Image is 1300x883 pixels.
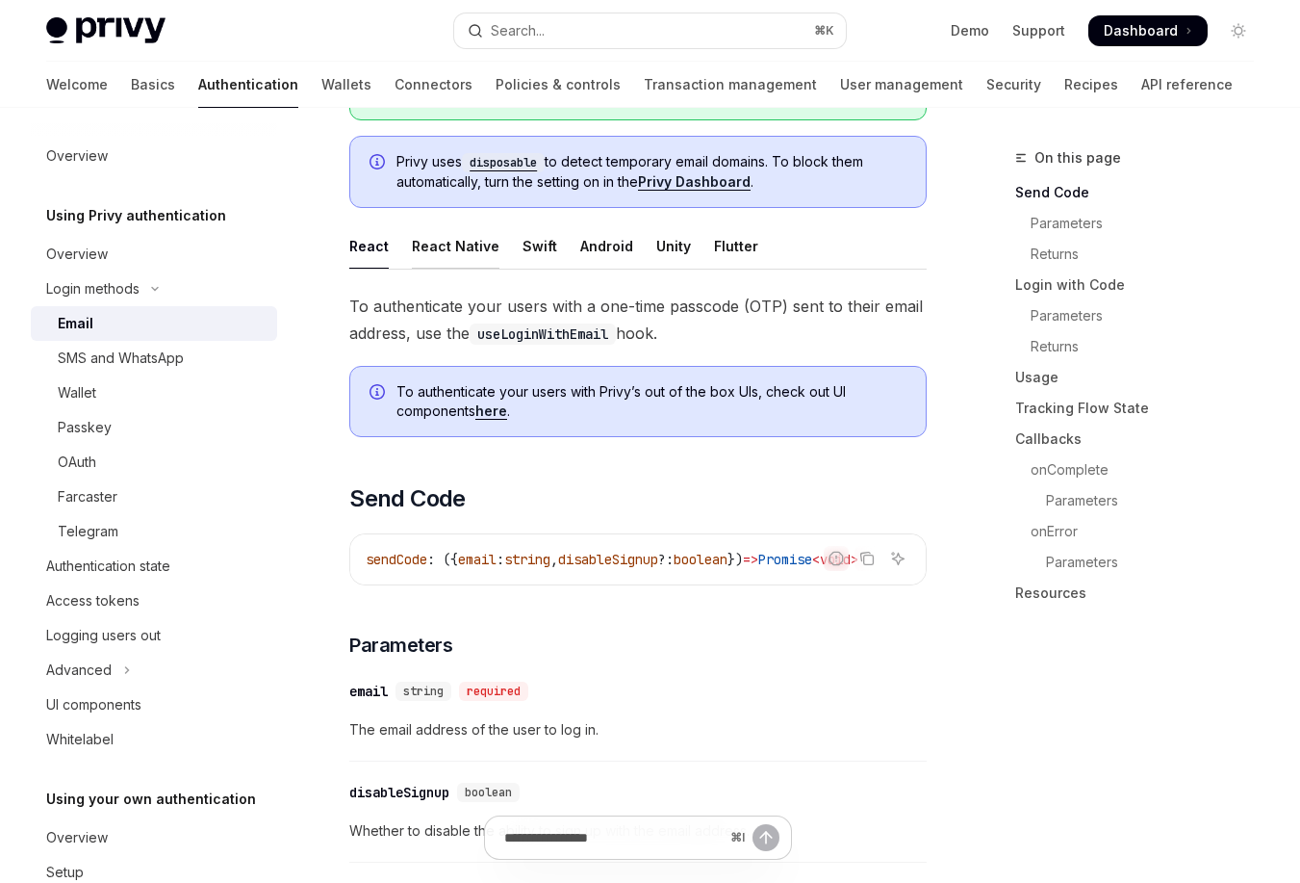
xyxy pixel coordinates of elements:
a: API reference [1141,62,1233,108]
svg: Info [370,384,389,403]
span: < [812,551,820,568]
span: : [497,551,504,568]
a: Privy Dashboard [638,173,751,191]
a: Passkey [31,410,277,445]
a: Parameters [1015,547,1269,578]
a: Dashboard [1088,15,1208,46]
div: Access tokens [46,589,140,612]
a: Login with Code [1015,270,1269,300]
a: disposable [462,153,545,169]
a: Returns [1015,239,1269,270]
span: Privy uses to detect temporary email domains. To block them automatically, turn the setting on in... [396,152,906,192]
button: Toggle Login methods section [31,272,277,306]
div: Email [58,312,93,335]
a: Farcaster [31,480,277,514]
span: To authenticate your users with a one-time passcode (OTP) sent to their email address, use the hook. [349,293,927,347]
img: light logo [46,17,166,44]
a: onComplete [1015,454,1269,485]
button: Open search [454,13,847,48]
a: Returns [1015,331,1269,362]
a: Wallet [31,376,277,410]
span: ⌘ K [814,23,834,39]
div: Swift [523,223,557,269]
div: Passkey [58,416,112,439]
span: ?: [658,551,674,568]
a: Send Code [1015,177,1269,208]
a: Parameters [1015,208,1269,239]
a: Basics [131,62,175,108]
span: void [820,551,851,568]
span: , [550,551,558,568]
svg: Info [370,154,389,173]
span: > [851,551,858,568]
a: Parameters [1015,300,1269,331]
a: here [475,403,507,420]
div: React [349,223,389,269]
span: string [403,684,444,699]
div: OAuth [58,451,96,474]
a: Authentication state [31,549,277,584]
span: }) [727,551,743,568]
a: onError [1015,516,1269,547]
div: SMS and WhatsApp [58,347,184,370]
div: Authentication state [46,555,170,578]
div: Unity [656,223,691,269]
button: Send message [752,824,779,851]
div: email [349,682,388,701]
a: User management [840,62,963,108]
div: Search... [491,19,545,42]
div: Whitelabel [46,728,114,751]
a: Whitelabel [31,722,277,757]
a: Logging users out [31,618,277,653]
span: Dashboard [1104,21,1178,40]
a: Callbacks [1015,424,1269,454]
a: Wallets [321,62,371,108]
h5: Using Privy authentication [46,204,226,227]
a: Resources [1015,578,1269,609]
span: email [458,551,497,568]
span: string [504,551,550,568]
span: : ({ [427,551,458,568]
a: OAuth [31,445,277,480]
div: Flutter [714,223,758,269]
div: Overview [46,243,108,266]
span: The email address of the user to log in. [349,718,927,741]
button: Toggle Advanced section [31,653,277,688]
code: useLoginWithEmail [470,324,616,345]
a: Overview [31,139,277,173]
a: Tracking Flow State [1015,393,1269,424]
span: disableSignup [558,551,658,568]
span: On this page [1034,146,1121,169]
a: Policies & controls [496,62,621,108]
a: Support [1012,21,1065,40]
span: To authenticate your users with Privy’s out of the box UIs, check out UI components . [396,382,906,421]
span: boolean [465,785,512,800]
button: Copy the contents from the code block [854,546,879,571]
div: Advanced [46,659,112,682]
div: Farcaster [58,485,117,508]
span: Send Code [349,483,466,514]
a: Security [986,62,1041,108]
div: disableSignup [349,783,449,802]
a: Welcome [46,62,108,108]
a: UI components [31,688,277,722]
button: Ask AI [885,546,910,571]
a: Connectors [395,62,472,108]
button: Toggle dark mode [1223,15,1254,46]
a: Parameters [1015,485,1269,516]
div: React Native [412,223,499,269]
div: required [459,682,528,701]
span: boolean [674,551,727,568]
a: Recipes [1064,62,1118,108]
span: sendCode [366,551,427,568]
a: Transaction management [644,62,817,108]
div: Android [580,223,633,269]
div: Overview [46,826,108,849]
div: Login methods [46,277,140,300]
div: Overview [46,144,108,168]
a: Telegram [31,514,277,549]
input: Ask a question... [504,817,723,859]
span: Promise [758,551,812,568]
span: Parameters [349,632,452,659]
a: Email [31,306,277,341]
